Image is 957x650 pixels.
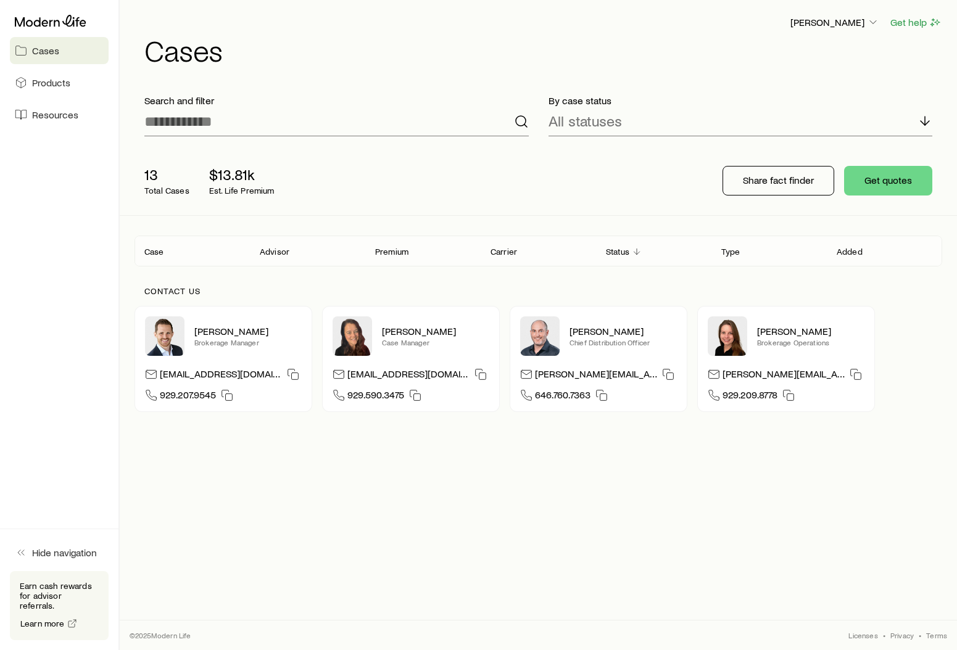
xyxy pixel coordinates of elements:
[194,337,302,347] p: Brokerage Manager
[549,94,933,107] p: By case status
[347,368,470,384] p: [EMAIL_ADDRESS][DOMAIN_NAME]
[549,112,622,130] p: All statuses
[144,186,189,195] p: Total Cases
[743,174,814,186] p: Share fact finder
[209,166,275,183] p: $13.81k
[890,15,942,30] button: Get help
[848,630,877,640] a: Licenses
[570,337,677,347] p: Chief Distribution Officer
[382,325,489,337] p: [PERSON_NAME]
[520,316,560,356] img: Dan Pierson
[10,539,109,566] button: Hide navigation
[130,630,191,640] p: © 2025 Modern Life
[10,101,109,128] a: Resources
[708,316,747,356] img: Ellen Wall
[144,247,164,257] p: Case
[20,619,65,628] span: Learn more
[194,325,302,337] p: [PERSON_NAME]
[32,76,70,89] span: Products
[144,35,942,65] h1: Cases
[144,94,529,107] p: Search and filter
[570,325,677,337] p: [PERSON_NAME]
[606,247,629,257] p: Status
[32,109,78,121] span: Resources
[160,389,216,405] span: 929.207.9545
[32,44,59,57] span: Cases
[375,247,408,257] p: Premium
[837,247,863,257] p: Added
[32,546,97,559] span: Hide navigation
[757,325,864,337] p: [PERSON_NAME]
[144,166,189,183] p: 13
[723,166,834,195] button: Share fact finder
[20,581,99,611] p: Earn cash rewards for advisor referrals.
[721,247,740,257] p: Type
[883,630,885,640] span: •
[535,368,657,384] p: [PERSON_NAME][EMAIL_ADDRESS][DOMAIN_NAME]
[890,630,914,640] a: Privacy
[723,389,777,405] span: 929.209.8778
[757,337,864,347] p: Brokerage Operations
[382,337,489,347] p: Case Manager
[535,389,590,405] span: 646.760.7363
[333,316,372,356] img: Abby McGuigan
[260,247,289,257] p: Advisor
[10,571,109,640] div: Earn cash rewards for advisor referrals.Learn more
[144,286,932,296] p: Contact us
[926,630,947,640] a: Terms
[160,368,282,384] p: [EMAIL_ADDRESS][DOMAIN_NAME]
[919,630,921,640] span: •
[135,236,942,266] div: Client cases
[790,16,879,28] p: [PERSON_NAME]
[209,186,275,195] p: Est. Life Premium
[723,368,845,384] p: [PERSON_NAME][EMAIL_ADDRESS][DOMAIN_NAME]
[145,316,184,356] img: Nick Weiler
[10,37,109,64] a: Cases
[790,15,880,30] button: [PERSON_NAME]
[491,247,517,257] p: Carrier
[347,389,404,405] span: 929.590.3475
[844,166,932,195] button: Get quotes
[10,69,109,96] a: Products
